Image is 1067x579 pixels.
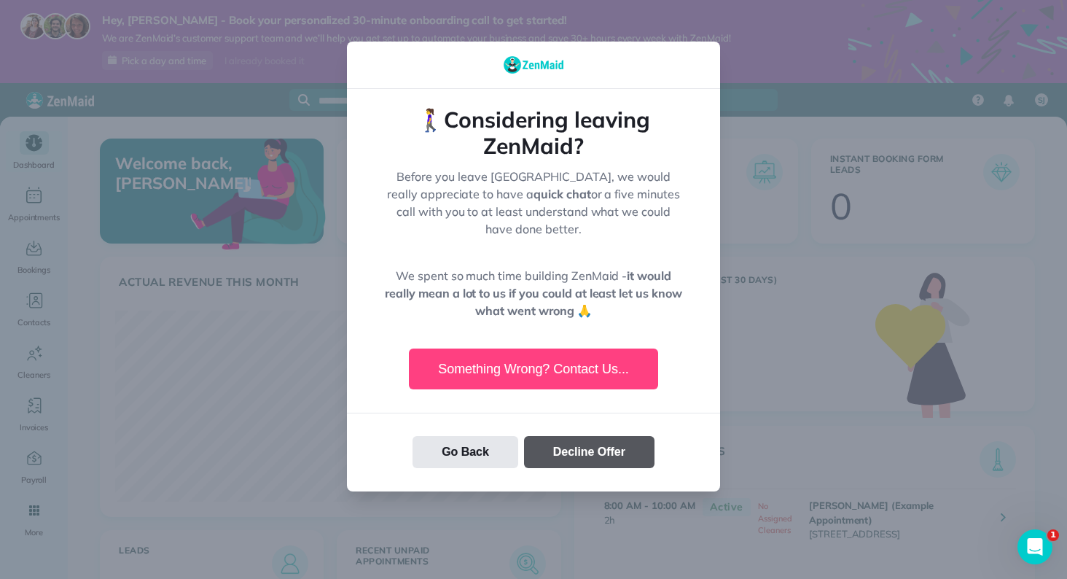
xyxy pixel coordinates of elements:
[1047,529,1059,541] span: 1
[382,168,685,238] p: Before you leave [GEOGRAPHIC_DATA], we would really appreciate to have a or a five minutes call w...
[577,303,592,318] strong: 🙏
[504,56,563,74] img: Logo
[382,238,685,255] p: ⠀⠀⠀⠀⠀⠀⠀⠀⠀⠀⠀⠀⠀⠀⠀⠀⠀⠀⠀
[1017,529,1052,564] iframe: Intercom live chat
[524,436,654,468] button: Decline Offer
[382,267,685,319] p: We spent so much time building ZenMaid -
[533,187,591,201] strong: quick chat
[413,436,518,468] button: Go Back
[382,106,685,159] h1: 🚶‍♀️Considering leaving ZenMaid?
[385,268,682,318] strong: it would really mean a lot to us if you could at least let us know what went wrong
[409,349,658,389] button: Something Wrong? Contact Us...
